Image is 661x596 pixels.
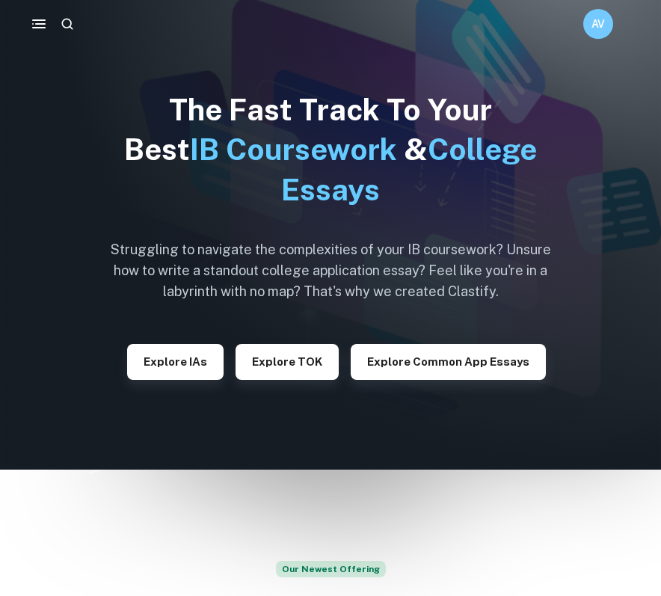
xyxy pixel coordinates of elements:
[583,9,613,39] button: AV
[127,344,224,380] button: Explore IAs
[190,132,397,167] span: IB Coursework
[127,354,224,368] a: Explore IAs
[351,344,546,380] button: Explore Common App essays
[236,354,339,368] a: Explore TOK
[351,354,546,368] a: Explore Common App essays
[281,132,537,206] span: College Essays
[590,16,607,32] h6: AV
[276,561,386,577] span: Our Newest Offering
[99,239,562,302] h6: Struggling to navigate the complexities of your IB coursework? Unsure how to write a standout col...
[236,344,339,380] button: Explore TOK
[99,90,562,209] h1: The Fast Track To Your Best &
